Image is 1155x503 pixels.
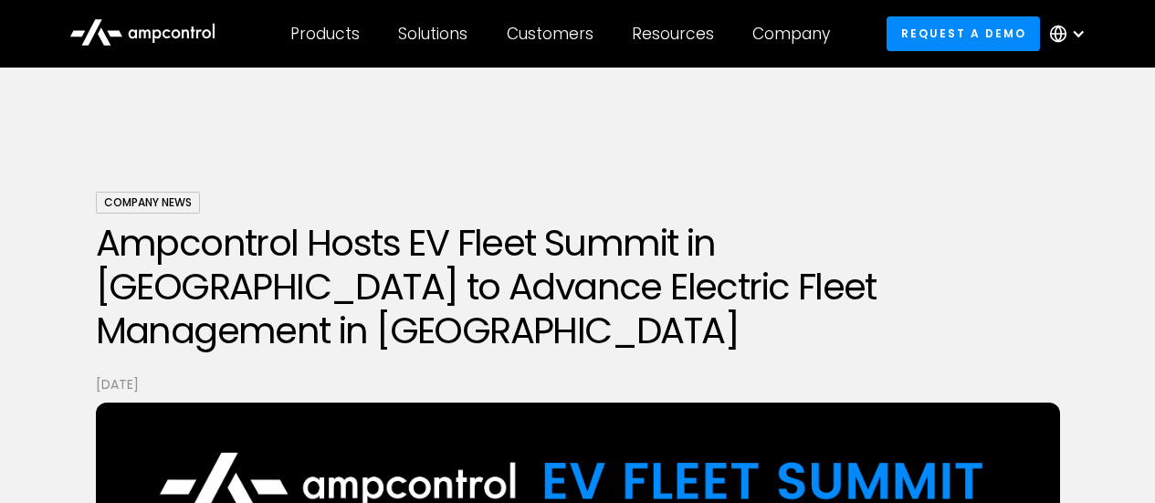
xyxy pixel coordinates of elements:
div: Solutions [398,24,467,44]
div: Company News [96,192,200,214]
div: Company [752,24,830,44]
h1: Ampcontrol Hosts EV Fleet Summit in [GEOGRAPHIC_DATA] to Advance Electric Fleet Management in [GE... [96,221,1060,352]
div: Resources [632,24,714,44]
div: Customers [507,24,593,44]
div: Products [290,24,360,44]
a: Request a demo [887,16,1040,50]
p: [DATE] [96,374,1060,394]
